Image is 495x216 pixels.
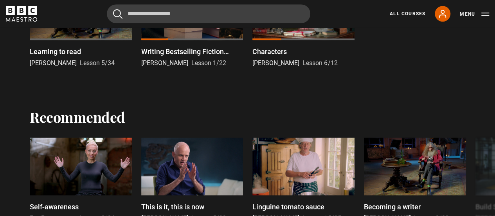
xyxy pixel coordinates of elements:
[80,59,115,67] span: Lesson 5/34
[141,59,188,67] span: [PERSON_NAME]
[30,201,79,212] p: Self-awareness
[30,109,125,125] h2: Recommended
[141,46,243,57] p: Writing Bestselling Fiction Introduction
[141,201,204,212] p: This is it, this is now
[6,6,37,22] svg: BBC Maestro
[113,9,122,19] button: Submit the search query
[30,46,81,57] p: Learning to read
[252,59,299,67] span: [PERSON_NAME]
[302,59,337,67] span: Lesson 6/12
[252,201,324,212] p: Linguine tomato sauce
[191,59,226,67] span: Lesson 1/22
[460,10,489,18] button: Toggle navigation
[107,4,310,23] input: Search
[30,59,77,67] span: [PERSON_NAME]
[390,10,425,17] a: All Courses
[252,46,287,57] p: Characters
